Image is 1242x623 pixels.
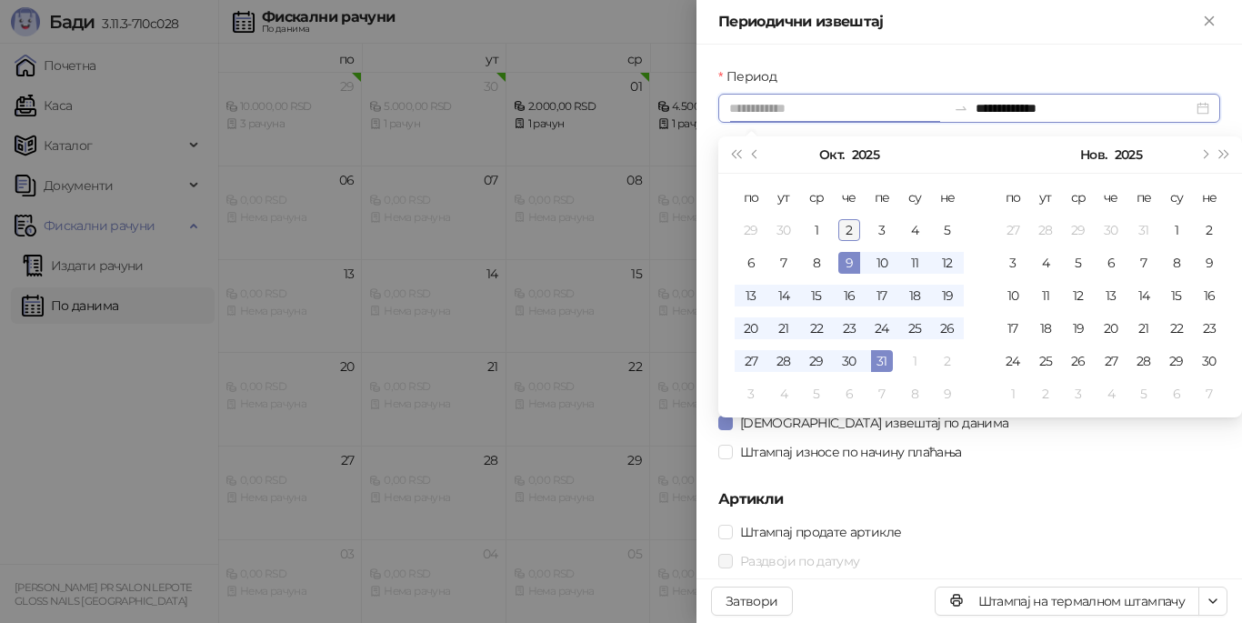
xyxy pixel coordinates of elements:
[819,136,844,173] button: Изабери месец
[1029,312,1062,345] td: 2025-11-18
[866,181,898,214] th: пе
[726,136,746,173] button: Претходна година (Control + left)
[1133,219,1155,241] div: 31
[1193,345,1226,377] td: 2025-11-30
[767,312,800,345] td: 2025-10-21
[1062,312,1095,345] td: 2025-11-19
[767,345,800,377] td: 2025-10-28
[735,214,767,246] td: 2025-09-29
[1127,345,1160,377] td: 2025-11-28
[740,383,762,405] div: 3
[1198,219,1220,241] div: 2
[1193,377,1226,410] td: 2025-12-07
[838,317,860,339] div: 23
[718,11,1198,33] div: Периодични извештај
[1133,317,1155,339] div: 21
[1198,350,1220,372] div: 30
[935,587,1199,616] button: Штампај на термалном штампачу
[898,181,931,214] th: су
[767,214,800,246] td: 2025-09-30
[997,377,1029,410] td: 2025-12-01
[1062,279,1095,312] td: 2025-11-12
[740,350,762,372] div: 27
[1198,11,1220,33] button: Close
[773,383,795,405] div: 4
[718,66,787,86] label: Период
[1193,312,1226,345] td: 2025-11-23
[1127,214,1160,246] td: 2025-10-31
[931,279,964,312] td: 2025-10-19
[838,252,860,274] div: 9
[1100,350,1122,372] div: 27
[1198,252,1220,274] div: 9
[1100,285,1122,306] div: 13
[997,345,1029,377] td: 2025-11-24
[767,181,800,214] th: ут
[866,214,898,246] td: 2025-10-03
[773,219,795,241] div: 30
[806,285,827,306] div: 15
[1127,312,1160,345] td: 2025-11-21
[833,377,866,410] td: 2025-11-06
[1095,345,1127,377] td: 2025-11-27
[871,252,893,274] div: 10
[1002,350,1024,372] div: 24
[1095,214,1127,246] td: 2025-10-30
[904,383,926,405] div: 8
[833,345,866,377] td: 2025-10-30
[800,312,833,345] td: 2025-10-22
[866,377,898,410] td: 2025-11-07
[1035,350,1057,372] div: 25
[800,246,833,279] td: 2025-10-08
[806,219,827,241] div: 1
[937,219,958,241] div: 5
[937,350,958,372] div: 2
[1029,345,1062,377] td: 2025-11-25
[871,219,893,241] div: 3
[931,345,964,377] td: 2025-11-02
[954,101,968,116] span: swap-right
[735,312,767,345] td: 2025-10-20
[1035,285,1057,306] div: 11
[833,312,866,345] td: 2025-10-23
[800,345,833,377] td: 2025-10-29
[1029,279,1062,312] td: 2025-11-11
[1160,181,1193,214] th: су
[773,252,795,274] div: 7
[1100,219,1122,241] div: 30
[735,377,767,410] td: 2025-11-03
[1035,383,1057,405] div: 2
[997,214,1029,246] td: 2025-10-27
[1062,345,1095,377] td: 2025-11-26
[806,317,827,339] div: 22
[1002,252,1024,274] div: 3
[1193,279,1226,312] td: 2025-11-16
[1067,219,1089,241] div: 29
[1133,350,1155,372] div: 28
[1100,317,1122,339] div: 20
[1100,383,1122,405] div: 4
[833,214,866,246] td: 2025-10-02
[733,442,969,462] span: Штампај износе по начину плаћања
[898,214,931,246] td: 2025-10-04
[871,317,893,339] div: 24
[833,246,866,279] td: 2025-10-09
[1062,181,1095,214] th: ср
[1160,345,1193,377] td: 2025-11-29
[1166,383,1187,405] div: 6
[1127,279,1160,312] td: 2025-11-14
[931,214,964,246] td: 2025-10-05
[735,181,767,214] th: по
[773,285,795,306] div: 14
[1166,252,1187,274] div: 8
[1198,285,1220,306] div: 16
[838,383,860,405] div: 6
[1095,279,1127,312] td: 2025-11-13
[1062,377,1095,410] td: 2025-12-03
[767,279,800,312] td: 2025-10-14
[711,587,793,616] button: Затвори
[735,279,767,312] td: 2025-10-13
[904,285,926,306] div: 18
[937,383,958,405] div: 9
[871,285,893,306] div: 17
